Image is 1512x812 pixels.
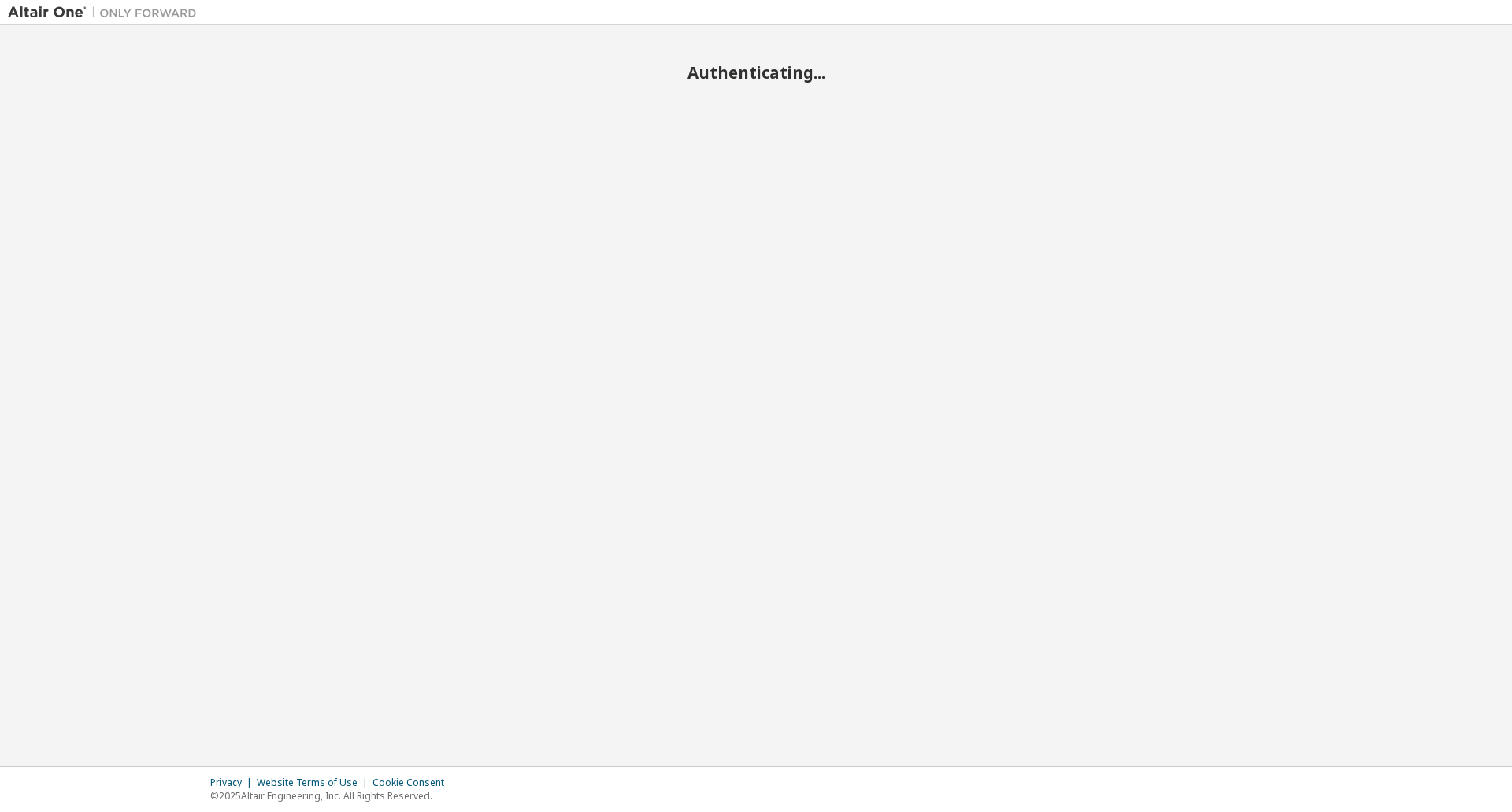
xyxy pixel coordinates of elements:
[257,777,372,789] div: Website Terms of Use
[372,777,454,789] div: Cookie Consent
[210,789,454,803] p: © 2025 Altair Engineering, Inc. All Rights Reserved.
[210,777,257,789] div: Privacy
[8,62,1504,83] h2: Authenticating...
[8,5,205,20] img: Altair One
